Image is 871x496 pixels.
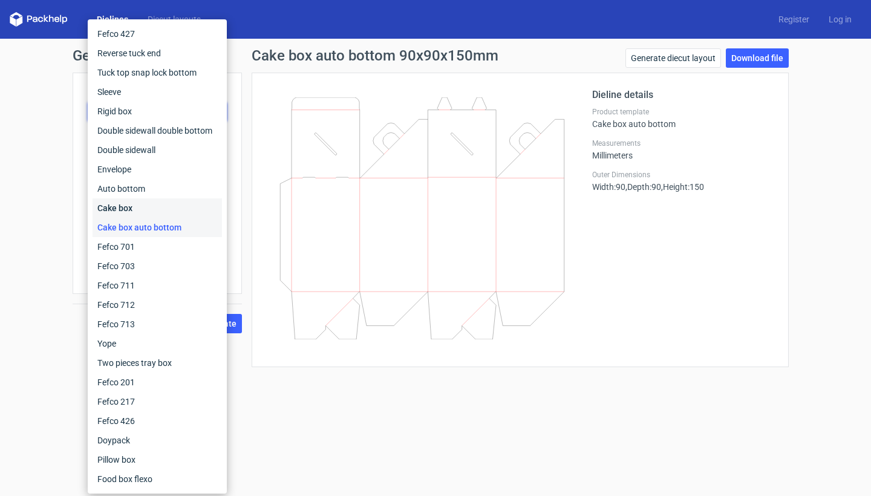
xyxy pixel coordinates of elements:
[93,411,222,431] div: Fefco 426
[93,24,222,44] div: Fefco 427
[93,256,222,276] div: Fefco 703
[93,63,222,82] div: Tuck top snap lock bottom
[87,13,138,25] a: Dielines
[93,179,222,198] div: Auto bottom
[592,139,774,148] label: Measurements
[592,182,625,192] span: Width : 90
[93,431,222,450] div: Doypack
[592,107,774,129] div: Cake box auto bottom
[769,13,819,25] a: Register
[93,140,222,160] div: Double sidewall
[138,13,210,25] a: Diecut layouts
[93,82,222,102] div: Sleeve
[93,353,222,373] div: Two pieces tray box
[93,295,222,315] div: Fefco 712
[93,450,222,469] div: Pillow box
[93,160,222,179] div: Envelope
[73,48,798,63] h1: Generate new dieline
[625,182,661,192] span: , Depth : 90
[726,48,789,68] a: Download file
[661,182,704,192] span: , Height : 150
[592,170,774,180] label: Outer Dimensions
[252,48,498,63] h1: Cake box auto bottom 90x90x150mm
[93,276,222,295] div: Fefco 711
[592,88,774,102] h2: Dieline details
[93,44,222,63] div: Reverse tuck end
[592,139,774,160] div: Millimeters
[93,102,222,121] div: Rigid box
[93,469,222,489] div: Food box flexo
[93,373,222,392] div: Fefco 201
[93,392,222,411] div: Fefco 217
[625,48,721,68] a: Generate diecut layout
[93,237,222,256] div: Fefco 701
[93,121,222,140] div: Double sidewall double bottom
[93,198,222,218] div: Cake box
[93,315,222,334] div: Fefco 713
[93,334,222,353] div: Yope
[592,107,774,117] label: Product template
[93,218,222,237] div: Cake box auto bottom
[819,13,861,25] a: Log in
